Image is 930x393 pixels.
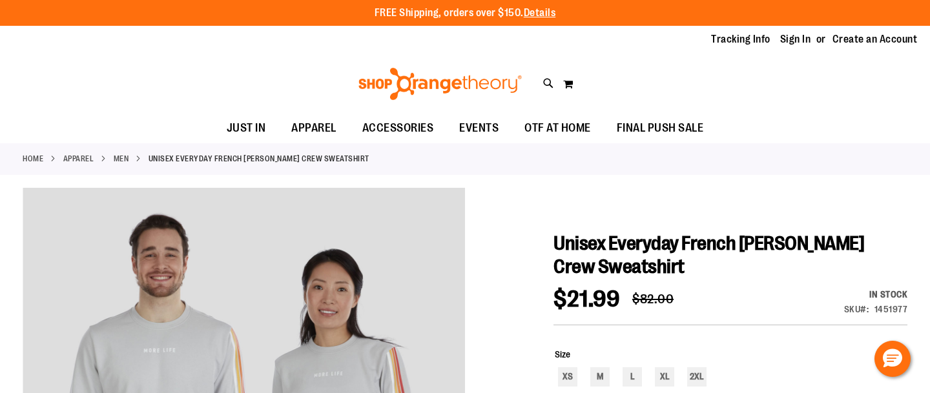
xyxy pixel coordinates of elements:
a: Sign In [780,32,811,46]
a: OTF AT HOME [512,114,604,143]
a: MEN [114,153,129,165]
div: Availability [844,288,908,301]
a: Home [23,153,43,165]
a: Create an Account [832,32,918,46]
span: FINAL PUSH SALE [617,114,704,143]
div: 1451977 [874,303,908,316]
a: Details [524,7,556,19]
span: Unisex Everyday French [PERSON_NAME] Crew Sweatshirt [553,232,864,277]
span: ACCESSORIES [362,114,434,143]
div: 2XL [687,367,707,387]
a: EVENTS [446,114,512,143]
img: Shop Orangetheory [356,68,524,100]
span: JUST IN [227,114,266,143]
a: FINAL PUSH SALE [604,114,717,143]
a: ACCESSORIES [349,114,447,143]
div: In stock [844,288,908,301]
div: XS [558,367,577,387]
strong: SKU [844,304,869,314]
a: APPAREL [278,114,349,143]
span: Size [555,349,570,359]
span: EVENTS [459,114,499,143]
a: JUST IN [214,114,279,143]
strong: Unisex Everyday French [PERSON_NAME] Crew Sweatshirt [149,153,369,165]
a: Tracking Info [711,32,770,46]
span: $82.00 [632,292,674,307]
div: M [590,367,610,387]
a: APPAREL [63,153,94,165]
div: XL [655,367,674,387]
button: Hello, have a question? Let’s chat. [874,341,911,377]
span: APPAREL [291,114,336,143]
div: L [623,367,642,387]
span: OTF AT HOME [524,114,591,143]
span: $21.99 [553,286,619,312]
p: FREE Shipping, orders over $150. [375,6,556,21]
